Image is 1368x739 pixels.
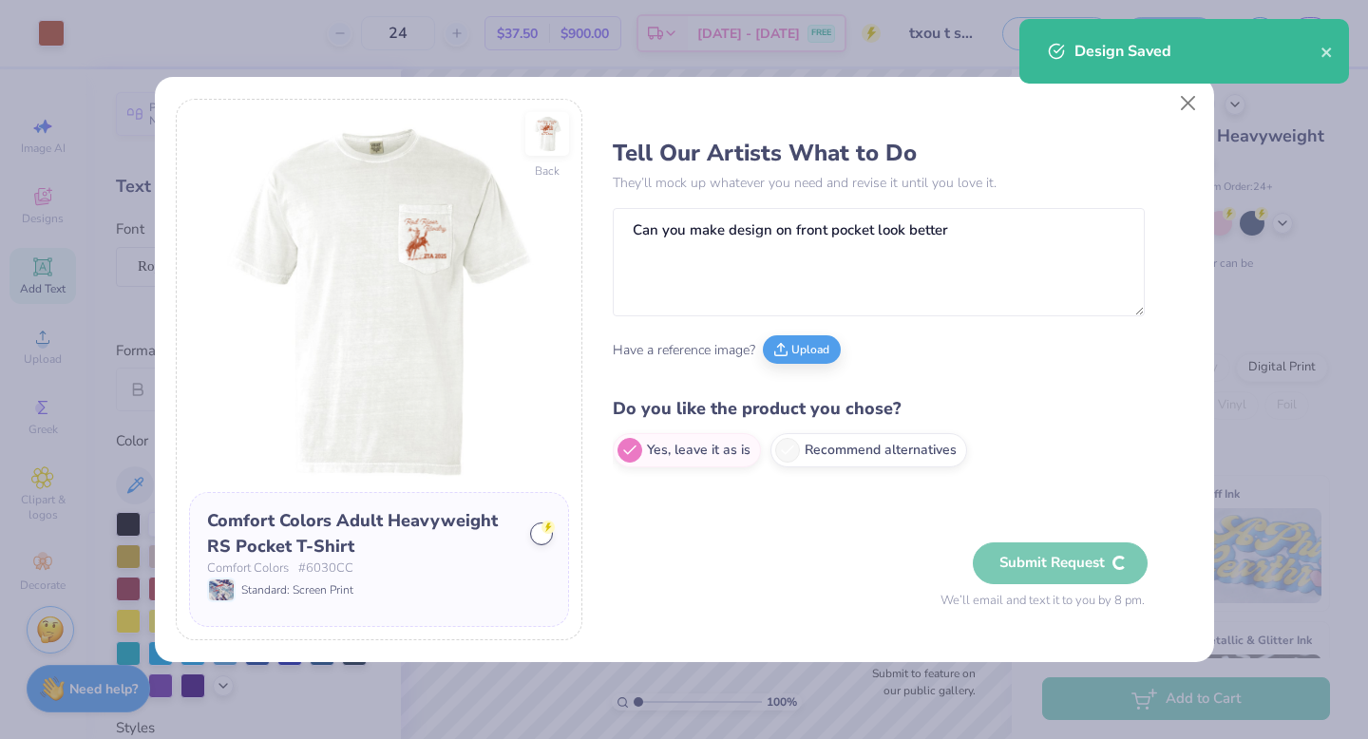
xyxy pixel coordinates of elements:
span: Have a reference image? [613,340,755,360]
label: Yes, leave it as is [613,433,761,467]
button: Close [1169,85,1206,122]
h4: Do you like the product you chose? [613,395,1145,423]
span: Comfort Colors [207,559,289,578]
span: Standard: Screen Print [241,581,353,598]
p: They’ll mock up whatever you need and revise it until you love it. [613,173,1145,193]
button: Upload [763,335,841,364]
label: Recommend alternatives [770,433,967,467]
div: Design Saved [1074,40,1320,63]
textarea: Can you make design on front pocket look better [613,208,1145,316]
span: # 6030CC [298,559,353,578]
img: Front [189,112,569,492]
h3: Tell Our Artists What to Do [613,139,1145,167]
img: Standard: Screen Print [209,579,234,600]
span: We’ll email and text it to you by 8 pm. [940,592,1145,611]
button: close [1320,40,1334,63]
div: Back [535,162,560,180]
div: Comfort Colors Adult Heavyweight RS Pocket T-Shirt [207,508,517,559]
